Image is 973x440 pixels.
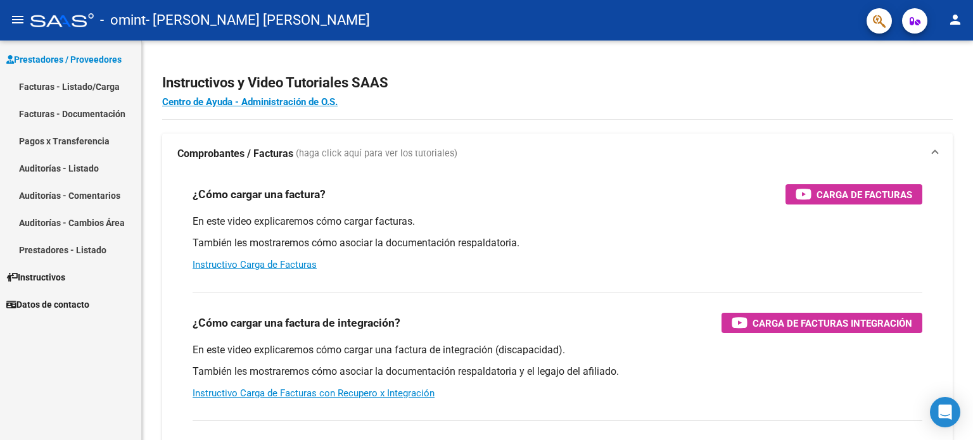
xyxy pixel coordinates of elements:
span: - omint [100,6,146,34]
p: En este video explicaremos cómo cargar una factura de integración (discapacidad). [193,343,922,357]
p: También les mostraremos cómo asociar la documentación respaldatoria y el legajo del afiliado. [193,365,922,379]
span: Datos de contacto [6,298,89,311]
span: - [PERSON_NAME] [PERSON_NAME] [146,6,370,34]
mat-expansion-panel-header: Comprobantes / Facturas (haga click aquí para ver los tutoriales) [162,134,953,174]
span: Instructivos [6,270,65,284]
a: Instructivo Carga de Facturas con Recupero x Integración [193,387,435,399]
strong: Comprobantes / Facturas [177,147,293,161]
div: Open Intercom Messenger [930,397,960,427]
h3: ¿Cómo cargar una factura de integración? [193,314,400,332]
a: Instructivo Carga de Facturas [193,259,317,270]
span: (haga click aquí para ver los tutoriales) [296,147,457,161]
mat-icon: person [948,12,963,27]
mat-icon: menu [10,12,25,27]
h3: ¿Cómo cargar una factura? [193,185,326,203]
a: Centro de Ayuda - Administración de O.S. [162,96,338,108]
span: Prestadores / Proveedores [6,53,122,66]
h2: Instructivos y Video Tutoriales SAAS [162,71,953,95]
p: En este video explicaremos cómo cargar facturas. [193,215,922,229]
button: Carga de Facturas Integración [722,313,922,333]
button: Carga de Facturas [785,184,922,204]
p: También les mostraremos cómo asociar la documentación respaldatoria. [193,236,922,250]
span: Carga de Facturas Integración [753,315,912,331]
span: Carga de Facturas [817,187,912,203]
